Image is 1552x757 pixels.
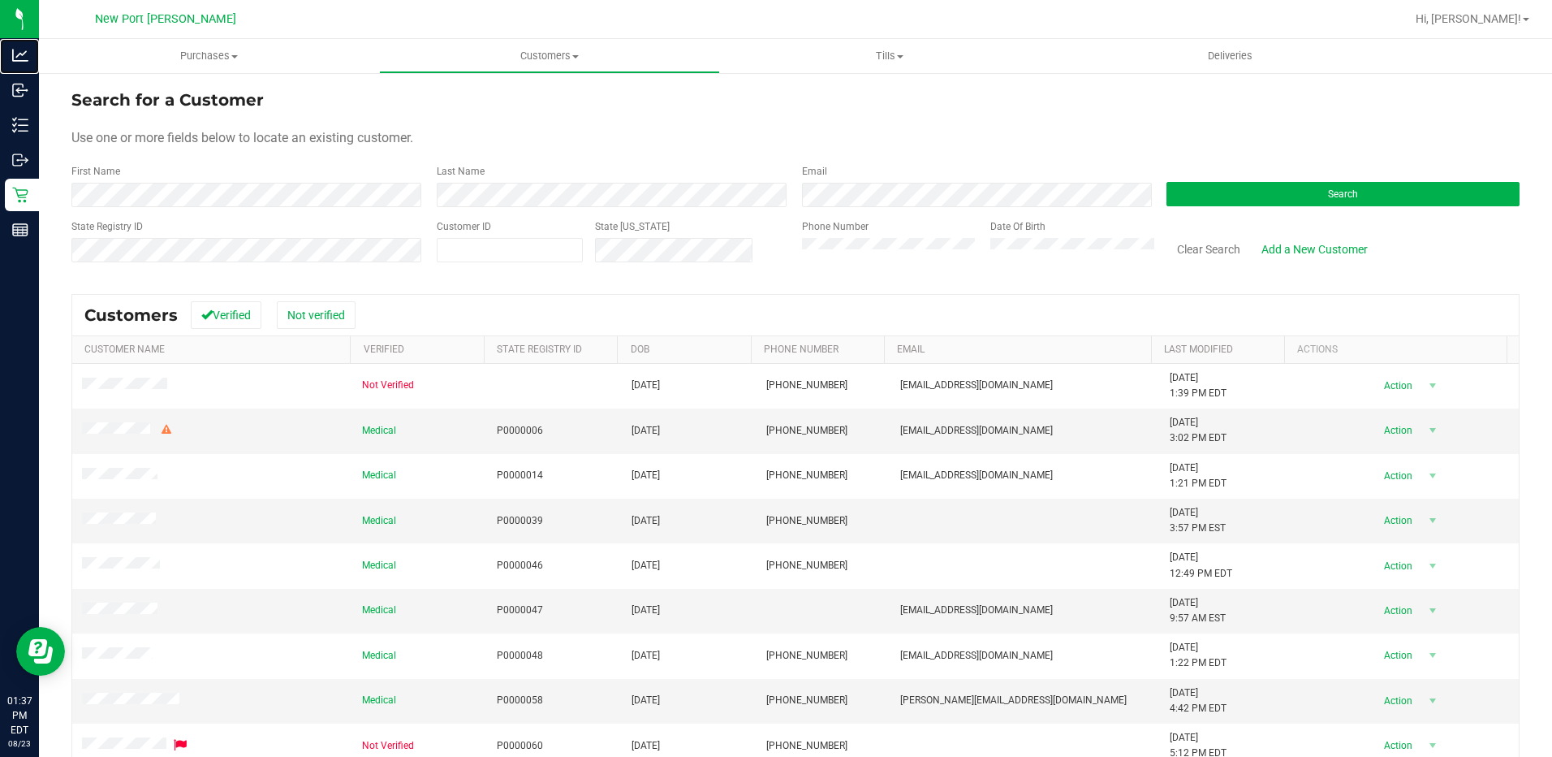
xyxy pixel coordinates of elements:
[159,422,174,438] div: Warning - Level 2
[497,344,582,355] a: State Registry Id
[171,738,189,753] div: Flagged for deletion
[766,648,847,664] span: [PHONE_NUMBER]
[766,558,847,573] span: [PHONE_NUMBER]
[632,693,660,708] span: [DATE]
[39,49,379,63] span: Purchases
[362,423,396,439] span: Medical
[1416,12,1521,25] span: Hi, [PERSON_NAME]!
[595,219,670,234] label: State [US_STATE]
[900,693,1127,708] span: [PERSON_NAME][EMAIL_ADDRESS][DOMAIN_NAME]
[1166,182,1520,206] button: Search
[16,627,65,676] iframe: Resource center
[1164,344,1233,355] a: Last Modified
[362,558,396,573] span: Medical
[1370,644,1423,667] span: Action
[1370,419,1423,442] span: Action
[766,378,847,393] span: [PHONE_NUMBER]
[1423,374,1443,397] span: select
[362,648,396,664] span: Medical
[437,219,491,234] label: Customer ID
[632,468,660,483] span: [DATE]
[379,39,719,73] a: Customers
[1423,599,1443,622] span: select
[437,164,485,179] label: Last Name
[95,12,236,26] span: New Port [PERSON_NAME]
[362,378,414,393] span: Not Verified
[632,423,660,439] span: [DATE]
[766,738,847,754] span: [PHONE_NUMBER]
[1170,415,1227,446] span: [DATE] 3:02 PM EDT
[12,187,28,203] inline-svg: Retail
[1423,734,1443,757] span: select
[71,219,143,234] label: State Registry ID
[900,603,1053,618] span: [EMAIL_ADDRESS][DOMAIN_NAME]
[900,378,1053,393] span: [EMAIL_ADDRESS][DOMAIN_NAME]
[1370,555,1423,577] span: Action
[12,47,28,63] inline-svg: Analytics
[497,513,543,529] span: P0000039
[632,648,660,664] span: [DATE]
[1423,644,1443,667] span: select
[362,693,396,708] span: Medical
[497,468,543,483] span: P0000014
[497,738,543,754] span: P0000060
[1060,39,1400,73] a: Deliveries
[1370,690,1423,712] span: Action
[766,423,847,439] span: [PHONE_NUMBER]
[71,130,413,145] span: Use one or more fields below to locate an existing customer.
[1251,236,1378,263] a: Add a New Customer
[720,39,1060,73] a: Tills
[1170,505,1226,536] span: [DATE] 3:57 PM EST
[900,423,1053,439] span: [EMAIL_ADDRESS][DOMAIN_NAME]
[497,603,543,618] span: P0000047
[71,164,120,179] label: First Name
[631,344,649,355] a: DOB
[12,222,28,238] inline-svg: Reports
[362,603,396,618] span: Medical
[1170,686,1227,716] span: [DATE] 4:42 PM EDT
[362,738,414,754] span: Not Verified
[7,738,32,750] p: 08/23
[7,694,32,738] p: 01:37 PM EDT
[766,513,847,529] span: [PHONE_NUMBER]
[990,219,1045,234] label: Date Of Birth
[362,513,396,529] span: Medical
[1170,550,1232,581] span: [DATE] 12:49 PM EDT
[632,603,660,618] span: [DATE]
[900,468,1053,483] span: [EMAIL_ADDRESS][DOMAIN_NAME]
[362,468,396,483] span: Medical
[897,344,925,355] a: Email
[802,164,827,179] label: Email
[497,693,543,708] span: P0000058
[1170,595,1226,626] span: [DATE] 9:57 AM EST
[84,344,165,355] a: Customer Name
[1370,599,1423,622] span: Action
[12,117,28,133] inline-svg: Inventory
[721,49,1059,63] span: Tills
[364,344,404,355] a: Verified
[1423,690,1443,712] span: select
[1370,465,1423,487] span: Action
[12,152,28,168] inline-svg: Outbound
[1297,344,1500,355] div: Actions
[802,219,869,234] label: Phone Number
[497,648,543,664] span: P0000048
[1370,509,1423,532] span: Action
[277,301,356,329] button: Not verified
[39,39,379,73] a: Purchases
[632,558,660,573] span: [DATE]
[632,378,660,393] span: [DATE]
[84,305,178,325] span: Customers
[1423,555,1443,577] span: select
[632,738,660,754] span: [DATE]
[71,90,264,110] span: Search for a Customer
[764,344,839,355] a: Phone Number
[900,648,1053,664] span: [EMAIL_ADDRESS][DOMAIN_NAME]
[1328,188,1358,200] span: Search
[1423,509,1443,532] span: select
[380,49,718,63] span: Customers
[191,301,261,329] button: Verified
[1370,374,1423,397] span: Action
[1186,49,1274,63] span: Deliveries
[497,558,543,573] span: P0000046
